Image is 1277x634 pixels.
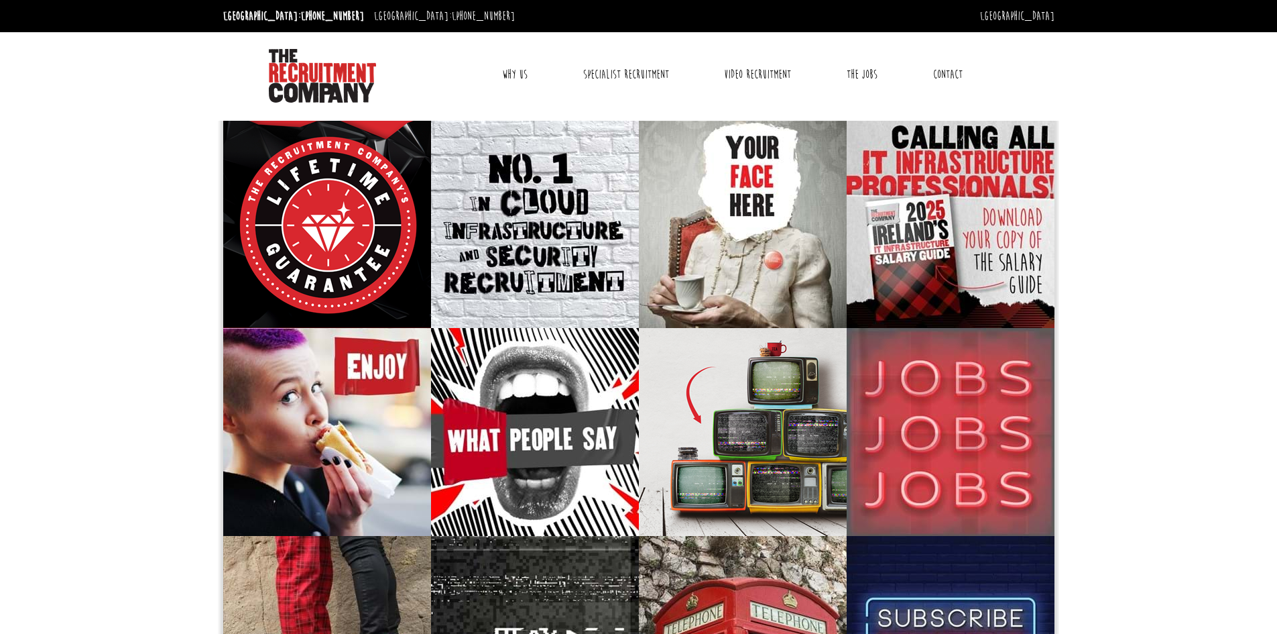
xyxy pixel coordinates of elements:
a: Why Us [492,58,538,91]
a: [PHONE_NUMBER] [301,9,364,23]
img: The Recruitment Company [269,49,376,103]
a: [GEOGRAPHIC_DATA] [980,9,1054,23]
li: [GEOGRAPHIC_DATA]: [220,5,367,27]
a: Video Recruitment [714,58,801,91]
a: [PHONE_NUMBER] [452,9,515,23]
a: Specialist Recruitment [573,58,679,91]
a: The Jobs [837,58,888,91]
a: Contact [923,58,973,91]
li: [GEOGRAPHIC_DATA]: [371,5,518,27]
